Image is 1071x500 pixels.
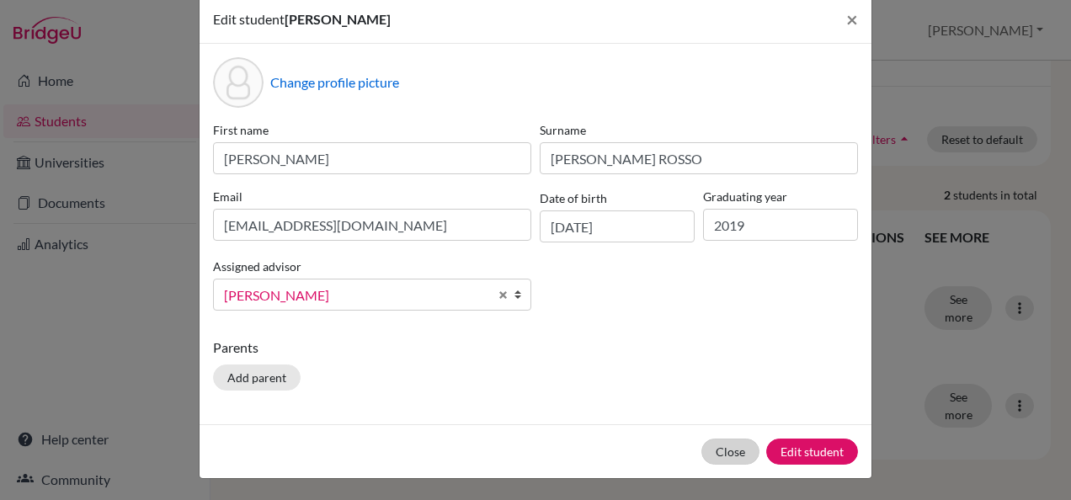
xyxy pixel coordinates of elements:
[213,258,301,275] label: Assigned advisor
[540,121,858,139] label: Surname
[701,439,759,465] button: Close
[213,57,264,108] div: Profile picture
[846,7,858,31] span: ×
[540,189,607,207] label: Date of birth
[703,188,858,205] label: Graduating year
[224,285,488,306] span: [PERSON_NAME]
[213,121,531,139] label: First name
[213,11,285,27] span: Edit student
[213,364,301,391] button: Add parent
[540,210,695,242] input: dd/mm/yyyy
[285,11,391,27] span: [PERSON_NAME]
[213,338,858,358] p: Parents
[213,188,531,205] label: Email
[766,439,858,465] button: Edit student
